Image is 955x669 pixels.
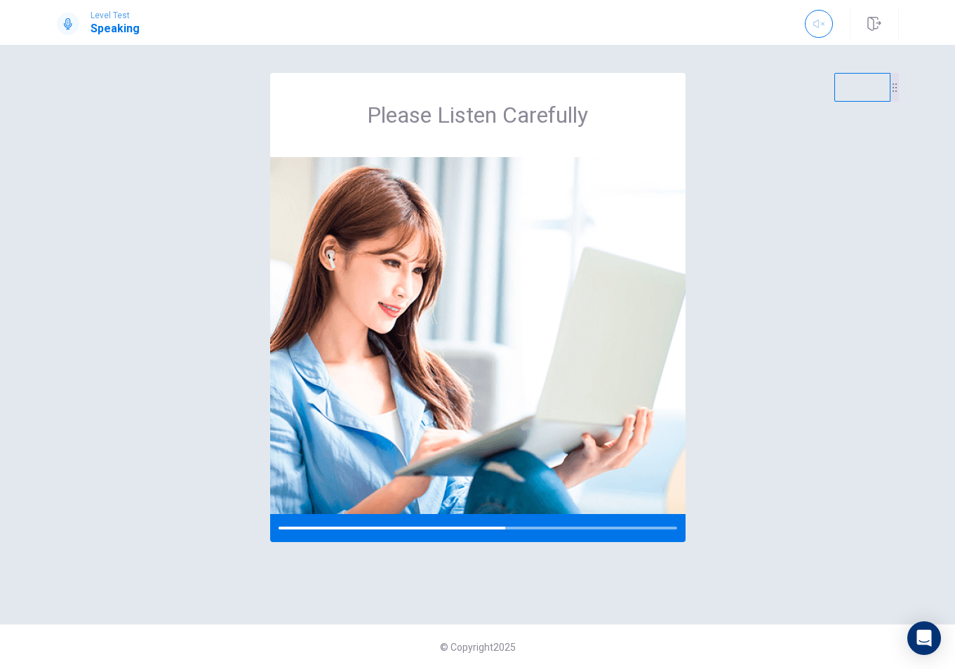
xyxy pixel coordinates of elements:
div: Open Intercom Messenger [907,621,941,655]
h1: Speaking [91,20,140,37]
span: © Copyright 2025 [440,642,516,653]
img: listen carefully [270,157,686,514]
span: Please Listen Carefully [367,101,588,129]
span: Level Test [91,11,140,20]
